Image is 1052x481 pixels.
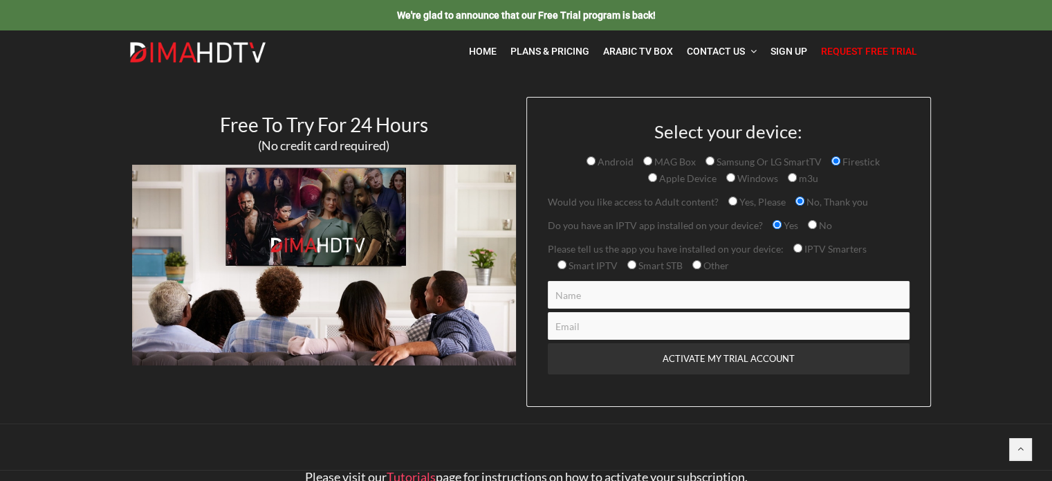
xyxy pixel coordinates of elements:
[802,243,867,255] span: IPTV Smarters
[737,196,786,208] span: Yes, Please
[654,120,802,143] span: Select your device:
[596,156,634,167] span: Android
[657,172,717,184] span: Apple Device
[548,312,910,340] input: Email
[537,122,920,406] form: Contact form
[596,37,680,66] a: Arabic TV Box
[773,220,782,229] input: Yes
[129,42,267,64] img: Dima HDTV
[397,10,656,21] span: We're glad to announce that our Free Trial program is back!
[652,156,696,167] span: MAG Box
[840,156,880,167] span: Firestick
[687,46,745,57] span: Contact Us
[1009,438,1031,460] a: Back to top
[814,37,924,66] a: Request Free Trial
[557,260,566,269] input: Smart IPTV
[797,172,818,184] span: m3u
[397,9,656,21] a: We're glad to announce that our Free Trial program is back!
[735,172,778,184] span: Windows
[566,260,618,271] span: Smart IPTV
[705,156,714,165] input: Samsung Or LG SmartTV
[692,260,701,269] input: Other
[469,46,497,57] span: Home
[548,194,910,210] p: Would you like access to Adult content?
[648,173,657,182] input: Apple Device
[462,37,504,66] a: Home
[548,217,910,234] p: Do you have an IPTV app installed on your device?
[821,46,917,57] span: Request Free Trial
[587,156,596,165] input: Android
[770,46,807,57] span: Sign Up
[603,46,673,57] span: Arabic TV Box
[793,244,802,253] input: IPTV Smarters
[548,343,910,374] input: ACTIVATE MY TRIAL ACCOUNT
[726,173,735,182] input: Windows
[643,156,652,165] input: MAG Box
[548,281,910,309] input: Name
[795,197,804,206] input: No, Thank you
[831,156,840,165] input: Firestick
[817,219,832,231] span: No
[728,197,737,206] input: Yes, Please
[510,46,589,57] span: Plans & Pricing
[714,156,822,167] span: Samsung Or LG SmartTV
[627,260,636,269] input: Smart STB
[548,241,910,274] p: Please tell us the app you have installed on your device:
[701,260,729,271] span: Other
[258,138,389,153] span: (No credit card required)
[680,37,764,66] a: Contact Us
[804,196,868,208] span: No, Thank you
[636,260,683,271] span: Smart STB
[504,37,596,66] a: Plans & Pricing
[764,37,814,66] a: Sign Up
[808,220,817,229] input: No
[220,113,428,136] span: Free To Try For 24 Hours
[782,219,798,231] span: Yes
[788,173,797,182] input: m3u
